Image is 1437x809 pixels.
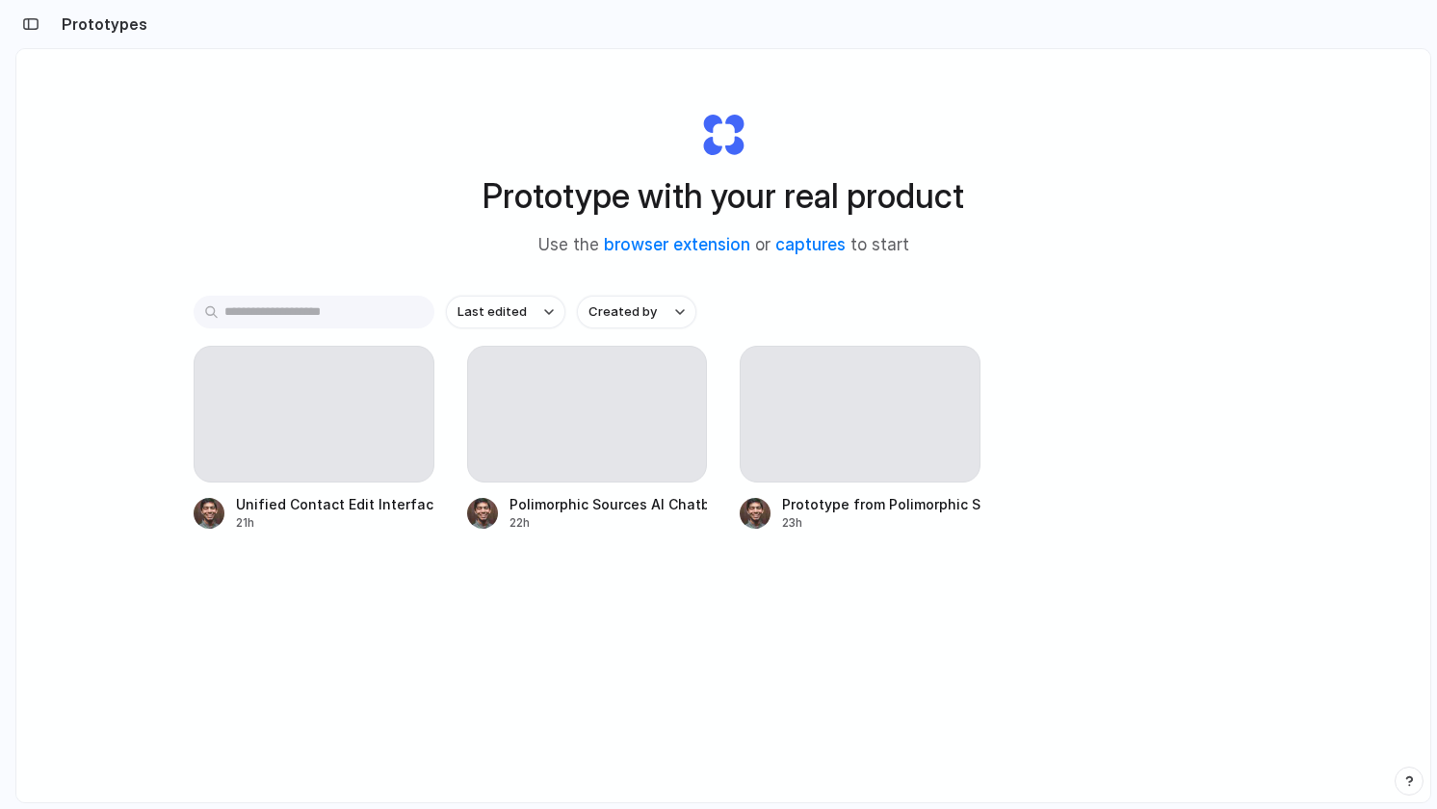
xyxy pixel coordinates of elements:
[236,514,434,532] div: 21h
[782,514,980,532] div: 23h
[509,494,708,514] div: Polimorphic Sources AI Chatbot Design
[446,296,565,328] button: Last edited
[236,494,434,514] div: Unified Contact Edit Interface
[538,233,909,258] span: Use the or to start
[577,296,696,328] button: Created by
[194,346,434,532] a: Unified Contact Edit Interface21h
[467,346,708,532] a: Polimorphic Sources AI Chatbot Design22h
[483,170,964,222] h1: Prototype with your real product
[54,13,147,36] h2: Prototypes
[604,235,750,254] a: browser extension
[775,235,846,254] a: captures
[782,494,980,514] div: Prototype from Polimorphic Sources
[457,302,527,322] span: Last edited
[740,346,980,532] a: Prototype from Polimorphic Sources23h
[588,302,657,322] span: Created by
[509,514,708,532] div: 22h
